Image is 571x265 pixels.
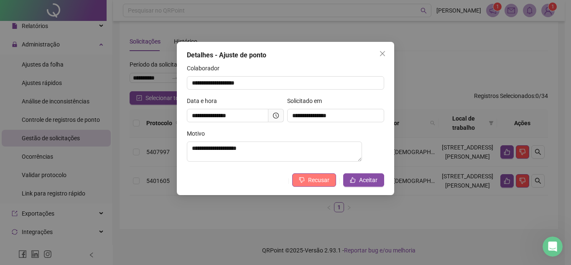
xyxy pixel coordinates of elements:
[543,237,563,257] iframe: Intercom live chat
[273,113,279,118] span: clock-circle
[379,50,386,57] span: close
[343,173,384,187] button: Aceitar
[292,173,336,187] button: Recusar
[299,177,305,183] span: dislike
[376,47,389,60] button: Close
[350,177,356,183] span: like
[187,96,222,105] label: Data e hora
[187,50,384,60] div: Detalhes - Ajuste de ponto
[187,129,210,138] label: Motivo
[308,175,329,185] span: Recusar
[187,64,225,73] label: Colaborador
[359,175,377,185] span: Aceitar
[287,96,327,105] label: Solicitado em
